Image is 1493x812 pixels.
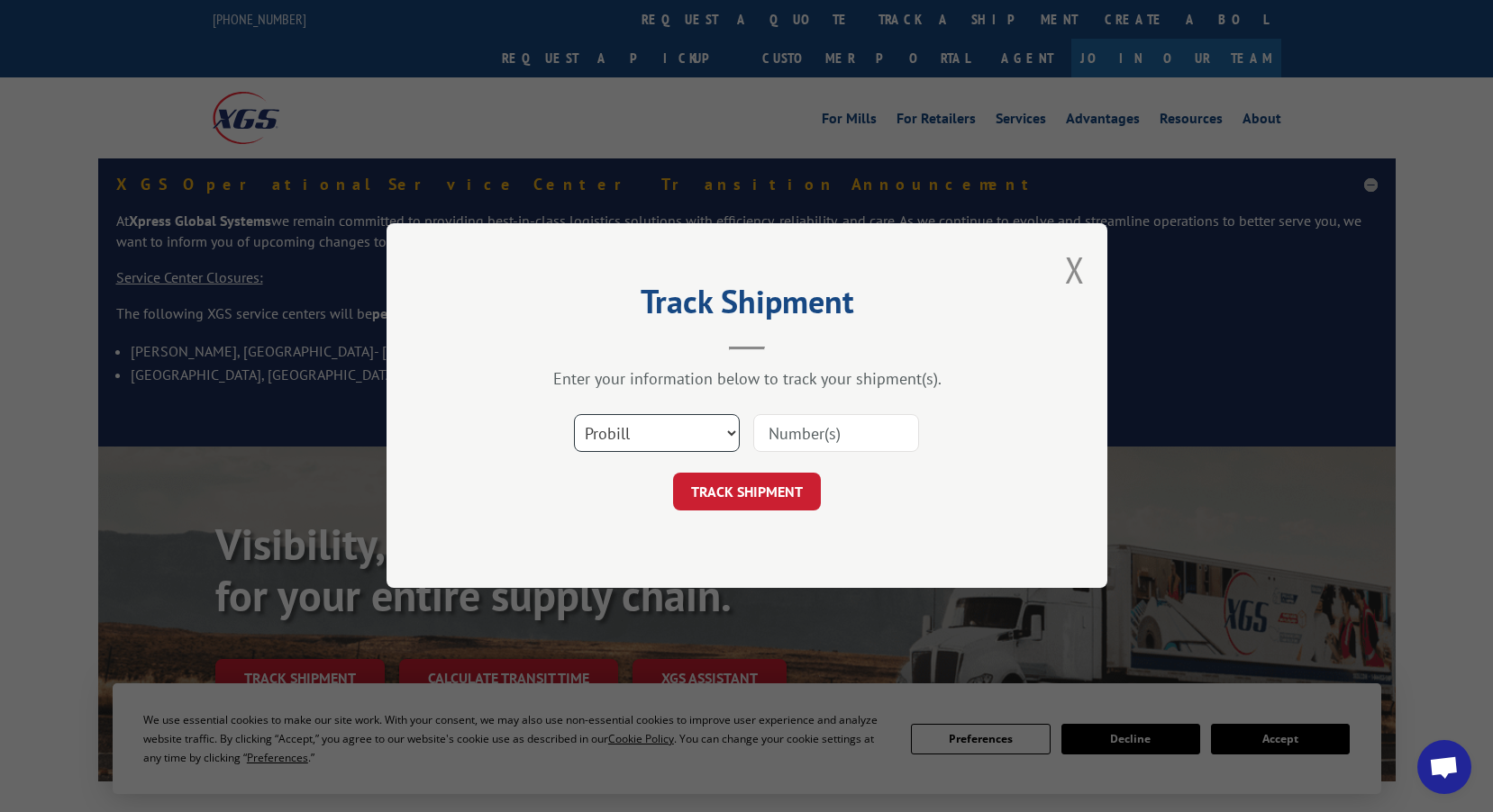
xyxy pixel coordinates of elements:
div: Enter your information below to track your shipment(s). [477,369,1017,390]
h2: Track Shipment [477,289,1017,323]
button: TRACK SHIPMENT [673,474,821,511]
a: Open chat [1417,740,1471,794]
button: Close modal [1065,246,1085,293]
input: Number(s) [753,415,919,453]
